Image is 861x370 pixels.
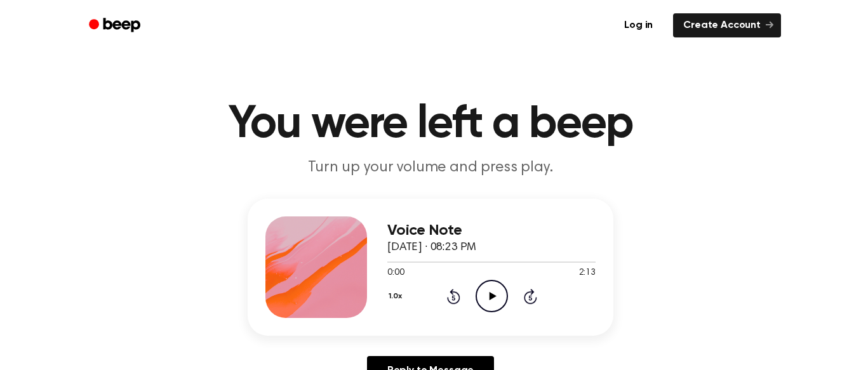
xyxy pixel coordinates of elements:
span: 2:13 [579,267,596,280]
a: Log in [611,11,665,40]
a: Beep [80,13,152,38]
a: Create Account [673,13,781,37]
span: [DATE] · 08:23 PM [387,242,476,253]
span: 0:00 [387,267,404,280]
p: Turn up your volume and press play. [187,157,674,178]
h3: Voice Note [387,222,596,239]
button: 1.0x [387,286,406,307]
h1: You were left a beep [105,102,756,147]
